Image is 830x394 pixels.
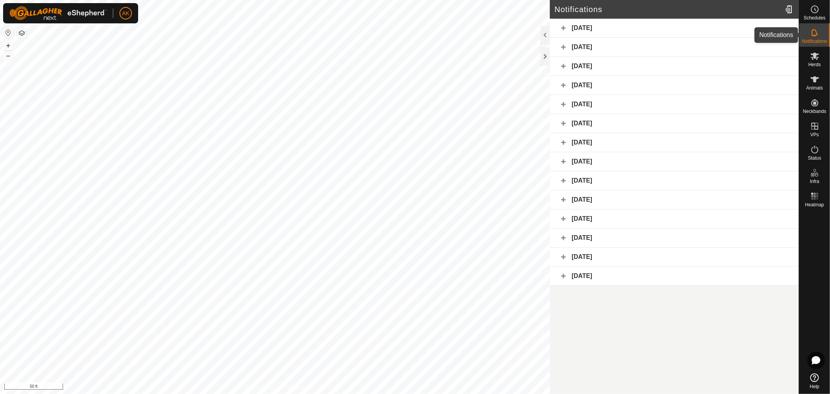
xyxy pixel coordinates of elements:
[550,171,799,190] div: [DATE]
[806,86,823,90] span: Animals
[4,28,13,37] button: Reset Map
[810,384,819,389] span: Help
[4,51,13,60] button: –
[550,152,799,171] div: [DATE]
[244,384,274,391] a: Privacy Policy
[9,6,107,20] img: Gallagher Logo
[550,19,799,38] div: [DATE]
[550,229,799,248] div: [DATE]
[550,38,799,57] div: [DATE]
[550,95,799,114] div: [DATE]
[550,209,799,229] div: [DATE]
[808,62,821,67] span: Herds
[555,5,782,14] h2: Notifications
[804,16,825,20] span: Schedules
[802,39,827,44] span: Notifications
[550,133,799,152] div: [DATE]
[810,179,819,184] span: Infra
[550,114,799,133] div: [DATE]
[550,76,799,95] div: [DATE]
[283,384,305,391] a: Contact Us
[799,370,830,392] a: Help
[810,132,819,137] span: VPs
[803,109,826,114] span: Neckbands
[550,267,799,286] div: [DATE]
[550,57,799,76] div: [DATE]
[550,190,799,209] div: [DATE]
[808,156,821,160] span: Status
[17,28,26,38] button: Map Layers
[4,41,13,50] button: +
[550,248,799,267] div: [DATE]
[805,202,824,207] span: Heatmap
[122,9,130,18] span: AK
